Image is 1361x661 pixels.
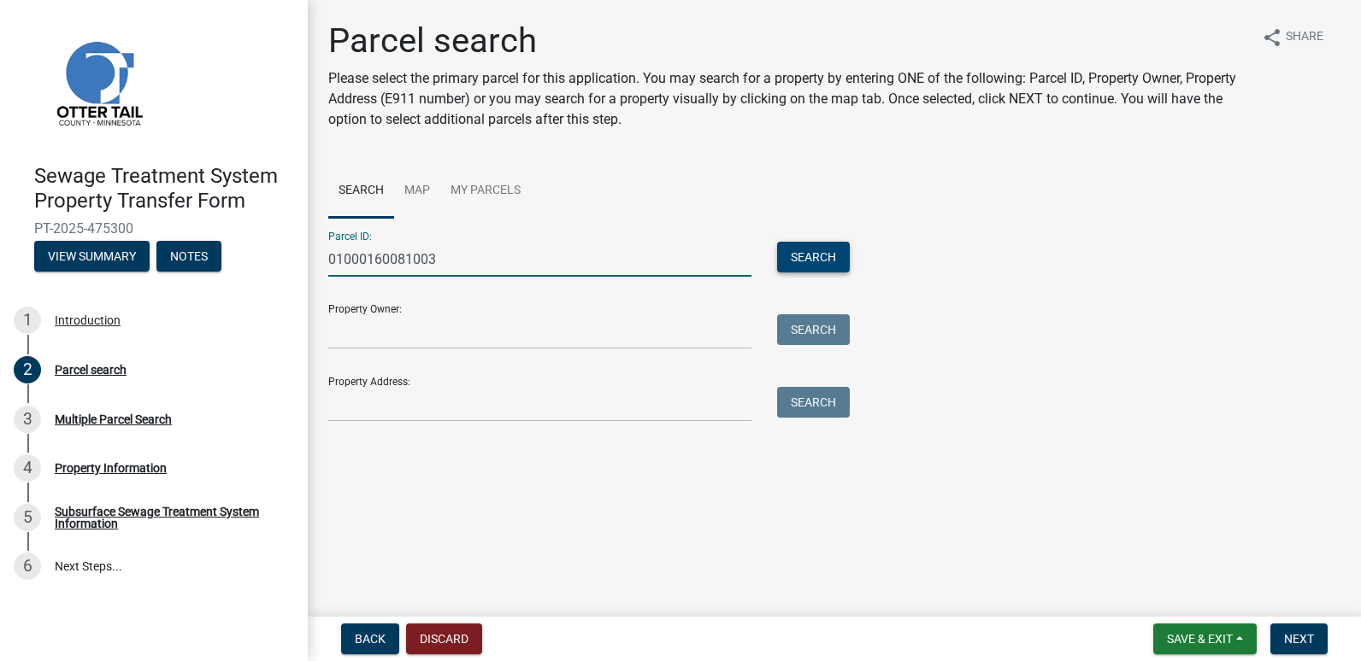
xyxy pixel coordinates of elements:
[14,307,41,334] div: 1
[1248,20,1337,54] button: shareShare
[1167,632,1233,646] span: Save & Exit
[55,506,280,529] div: Subsurface Sewage Treatment System Information
[55,413,172,425] div: Multiple Parcel Search
[777,242,850,272] button: Search
[1286,27,1323,48] span: Share
[328,68,1248,130] p: Please select the primary parcel for this application. You may search for a property by entering ...
[14,454,41,482] div: 4
[777,314,850,345] button: Search
[14,553,41,580] div: 6
[1284,632,1314,646] span: Next
[156,241,221,272] button: Notes
[34,241,150,272] button: View Summary
[394,164,440,219] a: Map
[14,504,41,531] div: 5
[1270,623,1328,654] button: Next
[34,250,150,264] wm-modal-confirm: Summary
[440,164,531,219] a: My Parcels
[14,356,41,383] div: 2
[328,164,394,219] a: Search
[777,387,850,418] button: Search
[406,623,482,654] button: Discard
[355,632,386,646] span: Back
[34,164,294,214] h4: Sewage Treatment System Property Transfer Form
[328,20,1248,61] h1: Parcel search
[34,220,274,237] span: PT-2025-475300
[55,462,167,474] div: Property Information
[1153,623,1257,654] button: Save & Exit
[156,250,221,264] wm-modal-confirm: Notes
[55,314,121,326] div: Introduction
[1262,27,1282,48] i: share
[341,623,399,654] button: Back
[34,18,162,146] img: Otter Tail County, Minnesota
[55,364,127,376] div: Parcel search
[14,406,41,433] div: 3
